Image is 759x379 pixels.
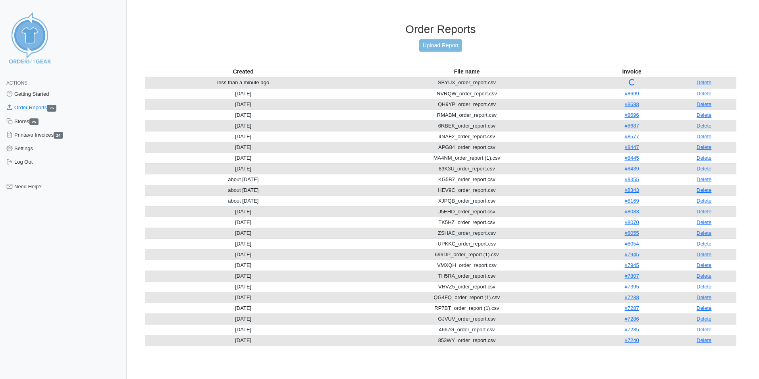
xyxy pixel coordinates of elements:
[624,166,639,172] a: #8439
[624,230,639,236] a: #8055
[697,176,712,182] a: Delete
[624,112,639,118] a: #8696
[145,206,342,217] td: [DATE]
[342,185,592,195] td: HEV9C_order_report.csv
[342,292,592,303] td: QG4FQ_order_report (1).csv
[342,88,592,99] td: NVRQW_order_report.csv
[342,66,592,77] th: File name
[697,219,712,225] a: Delete
[145,238,342,249] td: [DATE]
[29,118,39,125] span: 25
[697,294,712,300] a: Delete
[624,155,639,161] a: #8445
[624,327,639,333] a: #7285
[145,88,342,99] td: [DATE]
[624,209,639,215] a: #8083
[624,262,639,268] a: #7945
[697,101,712,107] a: Delete
[624,176,639,182] a: #8355
[624,144,639,150] a: #8447
[624,273,639,279] a: #7807
[342,238,592,249] td: UPKKC_order_report.csv
[342,153,592,163] td: MA4NM_order_report (1).csv
[697,273,712,279] a: Delete
[624,251,639,257] a: #7945
[342,260,592,271] td: VMXQH_order_report.csv
[624,219,639,225] a: #8070
[145,23,736,36] h3: Order Reports
[697,241,712,247] a: Delete
[342,217,592,228] td: TK5HZ_order_report.csv
[342,77,592,89] td: SBYUX_order_report.csv
[697,198,712,204] a: Delete
[697,166,712,172] a: Delete
[342,174,592,185] td: KG5B7_order_report.csv
[342,110,592,120] td: RMABM_order_report.csv
[624,241,639,247] a: #8054
[145,153,342,163] td: [DATE]
[697,123,712,129] a: Delete
[342,120,592,131] td: 6RBEK_order_report.csv
[624,337,639,343] a: #7240
[342,228,592,238] td: ZSHAC_order_report.csv
[145,66,342,77] th: Created
[697,112,712,118] a: Delete
[624,294,639,300] a: #7288
[145,335,342,346] td: [DATE]
[624,198,639,204] a: #8169
[697,133,712,139] a: Delete
[342,99,592,110] td: QH9YP_order_report.csv
[54,132,63,139] span: 24
[145,324,342,335] td: [DATE]
[342,195,592,206] td: XJPQB_order_report.csv
[145,292,342,303] td: [DATE]
[697,91,712,97] a: Delete
[697,305,712,311] a: Delete
[342,163,592,174] td: 83K3U_order_report.csv
[145,185,342,195] td: about [DATE]
[145,228,342,238] td: [DATE]
[145,77,342,89] td: less than a minute ago
[697,209,712,215] a: Delete
[697,251,712,257] a: Delete
[145,174,342,185] td: about [DATE]
[145,110,342,120] td: [DATE]
[145,281,342,292] td: [DATE]
[342,313,592,324] td: GJVUV_order_report.csv
[697,79,712,85] a: Delete
[145,142,342,153] td: [DATE]
[47,105,56,112] span: 25
[697,144,712,150] a: Delete
[145,313,342,324] td: [DATE]
[145,120,342,131] td: [DATE]
[145,303,342,313] td: [DATE]
[697,327,712,333] a: Delete
[624,187,639,193] a: #8343
[624,101,639,107] a: #8698
[145,99,342,110] td: [DATE]
[624,133,639,139] a: #8577
[342,324,592,335] td: 4667G_order_report.csv
[342,303,592,313] td: RP7BT_order_report (1).csv
[624,316,639,322] a: #7286
[342,142,592,153] td: APG84_order_report.csv
[419,39,462,52] a: Upload Report
[342,249,592,260] td: 699DP_order_report (1).csv
[145,271,342,281] td: [DATE]
[697,155,712,161] a: Delete
[624,91,639,97] a: #8699
[697,230,712,236] a: Delete
[145,249,342,260] td: [DATE]
[697,187,712,193] a: Delete
[342,271,592,281] td: TH5RA_order_report.csv
[145,217,342,228] td: [DATE]
[592,66,672,77] th: Invoice
[697,337,712,343] a: Delete
[342,206,592,217] td: J5EHD_order_report.csv
[342,131,592,142] td: 4NAF2_order_report.csv
[6,80,27,86] span: Actions
[342,335,592,346] td: 853WY_order_report.csv
[145,195,342,206] td: about [DATE]
[624,284,639,290] a: #7395
[145,163,342,174] td: [DATE]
